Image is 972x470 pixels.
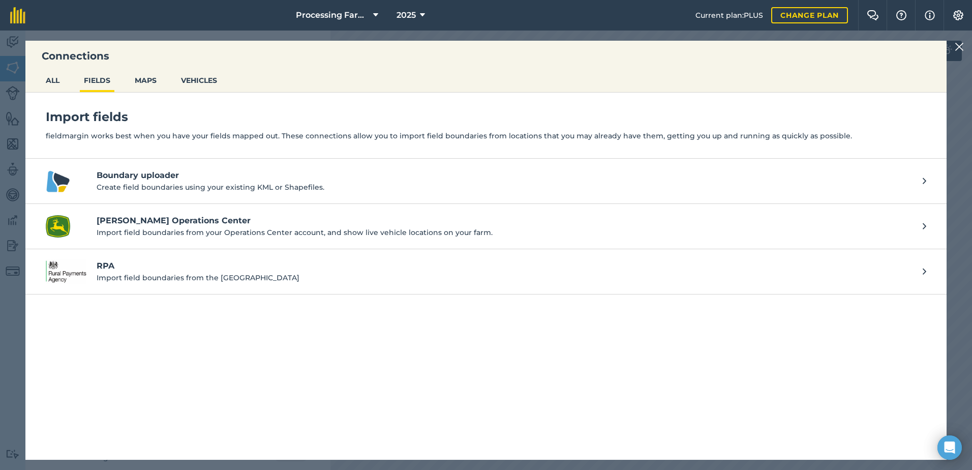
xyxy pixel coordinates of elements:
[97,182,913,193] p: Create field boundaries using your existing KML or Shapefiles.
[397,9,416,21] span: 2025
[296,9,369,21] span: Processing Farms
[925,9,935,21] img: svg+xml;base64,PHN2ZyB4bWxucz0iaHR0cDovL3d3dy53My5vcmcvMjAwMC9zdmciIHdpZHRoPSIxNyIgaGVpZ2h0PSIxNy...
[695,10,763,21] span: Current plan : PLUS
[46,259,86,284] img: RPA logo
[80,71,114,90] button: FIELDS
[42,71,64,90] button: ALL
[97,215,913,227] h4: [PERSON_NAME] Operations Center
[952,10,964,20] img: A cog icon
[25,49,947,63] h3: Connections
[97,272,913,283] p: Import field boundaries from the [GEOGRAPHIC_DATA]
[895,10,907,20] img: A question mark icon
[25,204,947,249] a: John Deere Operations Center logo[PERSON_NAME] Operations CenterImport field boundaries from your...
[131,71,161,90] button: MAPS
[46,109,926,125] h4: Import fields
[46,169,70,193] img: Boundary uploader logo
[937,435,962,460] div: Open Intercom Messenger
[46,130,926,141] p: fieldmargin works best when you have your fields mapped out. These connections allow you to impor...
[10,7,25,23] img: fieldmargin Logo
[177,71,221,90] button: VEHICLES
[867,10,879,20] img: Two speech bubbles overlapping with the left bubble in the forefront
[46,214,70,239] img: John Deere Operations Center logo
[25,159,947,204] a: Boundary uploader logoBoundary uploaderCreate field boundaries using your existing KML or Shapefi...
[97,169,913,182] h4: Boundary uploader
[955,41,964,53] img: svg+xml;base64,PHN2ZyB4bWxucz0iaHR0cDovL3d3dy53My5vcmcvMjAwMC9zdmciIHdpZHRoPSIyMiIgaGVpZ2h0PSIzMC...
[25,249,947,295] a: RPA logoRPAImport field boundaries from the [GEOGRAPHIC_DATA]
[97,260,913,272] h4: RPA
[771,7,848,23] a: Change plan
[97,227,913,238] p: Import field boundaries from your Operations Center account, and show live vehicle locations on y...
